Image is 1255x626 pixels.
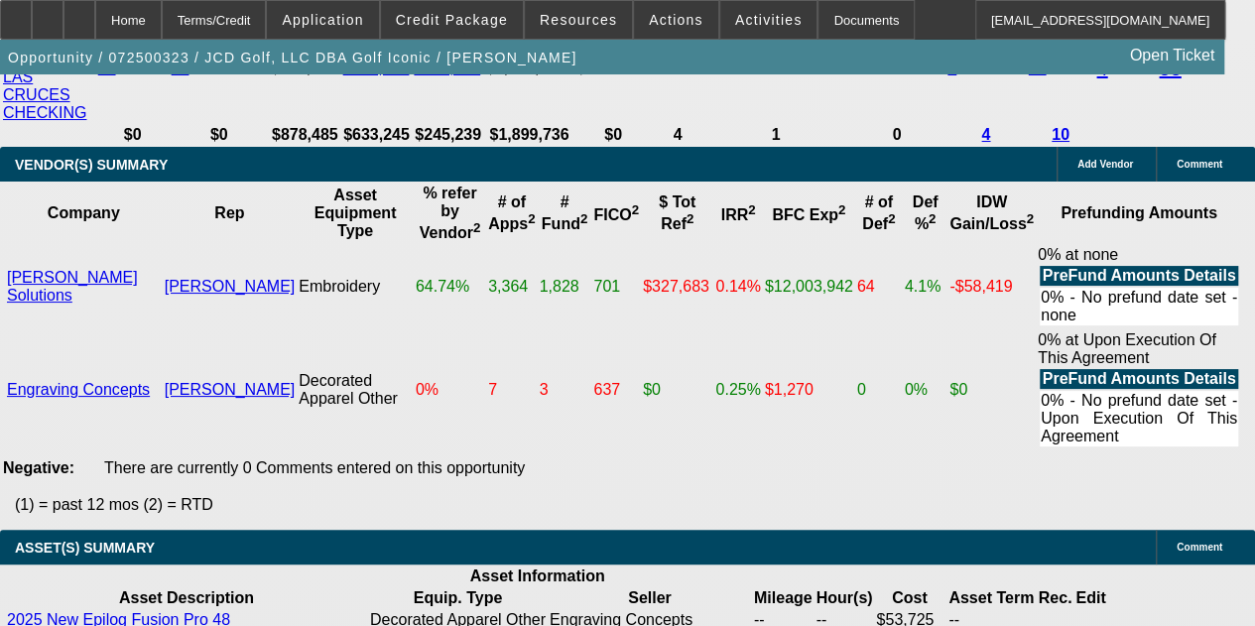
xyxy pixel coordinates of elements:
[15,496,1255,514] p: (1) = past 12 mos (2) = RTD
[913,193,939,232] b: Def %
[580,211,587,226] sup: 2
[7,381,150,398] a: Engraving Concepts
[97,125,169,145] th: $0
[772,206,845,223] b: BFC Exp
[298,330,413,449] td: Decorated Apparel Other
[542,193,588,232] b: # Fund
[104,459,525,476] span: There are currently 0 Comments entered on this opportunity
[171,125,268,145] th: $0
[415,245,485,328] td: 64.74%
[282,12,363,28] span: Application
[381,1,523,39] button: Credit Package
[649,12,703,28] span: Actions
[748,202,755,217] sup: 2
[1122,39,1222,72] a: Open Ticket
[862,193,895,232] b: # of Def
[1038,331,1240,448] div: 0% at Upon Execution Of This Agreement
[714,245,761,328] td: 0.14%
[764,245,854,328] td: $12,003,942
[488,193,535,232] b: # of Apps
[1159,58,1181,79] a: 55
[948,330,1035,449] td: $0
[1177,159,1222,170] span: Comment
[1038,246,1240,327] div: 0% at none
[642,330,712,449] td: $0
[634,1,718,39] button: Actions
[948,245,1035,328] td: -$58,419
[1040,391,1238,446] td: 0% - No prefund date set - Upon Execution Of This Agreement
[528,211,535,226] sup: 2
[1027,211,1034,226] sup: 2
[7,269,138,304] a: [PERSON_NAME] Solutions
[525,1,632,39] button: Resources
[420,185,481,241] b: % refer by Vendor
[413,125,483,145] th: $245,239
[267,1,378,39] button: Application
[714,330,761,449] td: 0.25%
[856,245,902,328] td: 64
[592,245,640,328] td: 701
[3,459,74,476] b: Negative:
[856,330,902,449] td: 0
[15,157,168,173] span: VENDOR(S) SUMMARY
[8,50,577,65] span: Opportunity / 072500323 / JCD Golf, LLC DBA Golf Iconic / [PERSON_NAME]
[1042,370,1235,387] b: PreFund Amounts Details
[1177,542,1222,553] span: Comment
[396,12,508,28] span: Credit Package
[720,1,817,39] button: Activities
[1040,288,1238,325] td: 0% - No prefund date set - none
[754,589,813,606] b: Mileage
[342,125,412,145] th: $633,245
[642,245,712,328] td: $327,683
[904,245,947,328] td: 4.1%
[485,125,573,145] th: $1,899,736
[687,211,693,226] sup: 2
[849,125,944,145] th: 0
[539,245,591,328] td: 1,828
[838,202,845,217] sup: 2
[888,211,895,226] sup: 2
[1052,126,1069,143] a: 10
[949,193,1034,232] b: IDW Gain/Loss
[487,330,536,449] td: 7
[592,330,640,449] td: 637
[1061,204,1217,221] b: Prefunding Amounts
[764,330,854,449] td: $1,270
[539,330,591,449] td: 3
[540,12,617,28] span: Resources
[575,125,651,145] th: $0
[1042,267,1235,284] b: PreFund Amounts Details
[1077,159,1133,170] span: Add Vendor
[470,567,605,584] b: Asset Information
[735,12,803,28] span: Activities
[704,125,847,145] th: 1
[904,330,947,449] td: 0%
[15,540,155,556] span: ASSET(S) SUMMARY
[981,126,990,143] a: 4
[816,589,873,606] b: Hour(s)
[721,206,756,223] b: IRR
[165,381,296,398] a: [PERSON_NAME]
[214,204,244,221] b: Rep
[119,589,254,606] b: Asset Description
[659,193,695,232] b: $ Tot Ref
[653,125,702,145] th: 4
[487,245,536,328] td: 3,364
[593,206,639,223] b: FICO
[929,211,936,226] sup: 2
[632,202,639,217] sup: 2
[314,187,397,239] b: Asset Equipment Type
[165,278,296,295] a: [PERSON_NAME]
[1074,588,1106,608] th: Edit
[947,588,1072,608] th: Asset Term Recommendation
[415,330,485,449] td: 0%
[270,125,340,145] th: $878,485
[369,588,547,608] th: Equip. Type
[1096,58,1107,79] a: 4
[48,204,120,221] b: Company
[948,589,1071,606] b: Asset Term Rec.
[628,589,672,606] b: Seller
[473,220,480,235] sup: 2
[298,245,413,328] td: Embroidery
[892,589,928,606] b: Cost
